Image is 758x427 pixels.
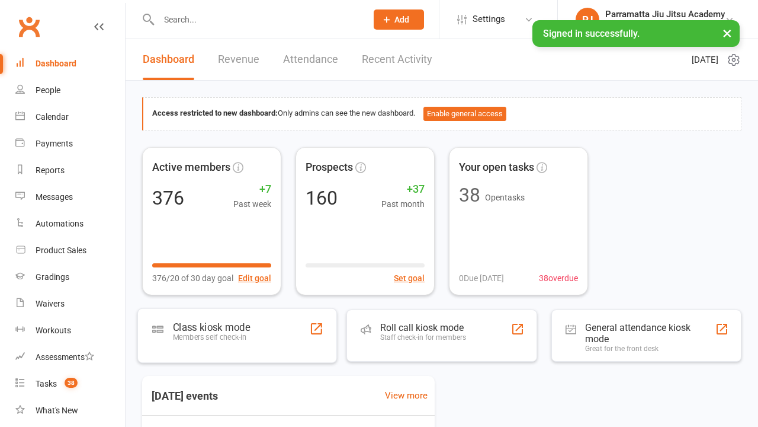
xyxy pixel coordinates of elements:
div: Workouts [36,326,71,335]
div: Assessments [36,352,94,362]
a: Messages [15,184,125,211]
a: Automations [15,211,125,237]
span: 38 [65,378,78,388]
span: [DATE] [692,53,718,67]
span: Prospects [306,159,353,176]
div: People [36,85,60,95]
div: Automations [36,219,83,228]
span: Your open tasks [459,159,534,176]
span: 38 overdue [539,272,578,285]
a: What's New [15,397,125,424]
a: Calendar [15,104,125,130]
a: Payments [15,130,125,157]
div: Waivers [36,299,65,308]
div: Dashboard [36,59,76,68]
span: 376/20 of 30 day goal [152,272,233,285]
a: Assessments [15,344,125,371]
span: Signed in successfully. [543,28,640,39]
span: Past week [233,197,271,211]
input: Search... [155,11,358,28]
a: People [15,77,125,104]
div: Roll call kiosk mode [380,322,466,333]
div: What's New [36,406,78,415]
button: Enable general access [423,107,506,121]
div: Messages [36,192,73,202]
a: Workouts [15,317,125,344]
span: +7 [233,181,271,198]
h3: [DATE] events [142,385,227,407]
a: Clubworx [14,12,44,42]
div: Reports [36,165,65,175]
a: Dashboard [15,50,125,77]
div: Class kiosk mode [173,321,250,333]
span: Past month [381,197,425,211]
div: PJ [576,8,599,31]
div: Parramatta Jiu Jitsu Academy [605,9,725,20]
div: Parramatta Jiu Jitsu Academy [605,20,725,30]
div: General attendance kiosk mode [585,322,715,345]
a: Attendance [283,39,338,80]
a: Tasks 38 [15,371,125,397]
div: Members self check-in [173,333,250,342]
div: Tasks [36,379,57,388]
span: 0 Due [DATE] [459,272,504,285]
span: Settings [473,6,505,33]
button: Edit goal [238,272,271,285]
div: 38 [459,186,480,205]
span: Open tasks [485,193,525,202]
div: Staff check-in for members [380,333,466,342]
div: Gradings [36,272,69,282]
a: Reports [15,157,125,184]
div: Product Sales [36,246,86,255]
a: Waivers [15,291,125,317]
div: 160 [306,189,338,208]
a: Gradings [15,264,125,291]
span: +37 [381,181,425,198]
strong: Access restricted to new dashboard: [152,109,278,117]
span: Add [394,15,409,24]
div: 376 [152,189,184,208]
a: View more [385,388,428,403]
a: Dashboard [143,39,194,80]
a: Product Sales [15,237,125,264]
span: Active members [152,159,230,176]
button: Set goal [394,272,425,285]
button: Add [374,9,424,30]
div: Payments [36,139,73,148]
div: Calendar [36,112,69,122]
button: × [717,20,738,46]
div: Great for the front desk [585,345,715,353]
a: Revenue [218,39,259,80]
div: Only admins can see the new dashboard. [152,107,732,121]
a: Recent Activity [362,39,432,80]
